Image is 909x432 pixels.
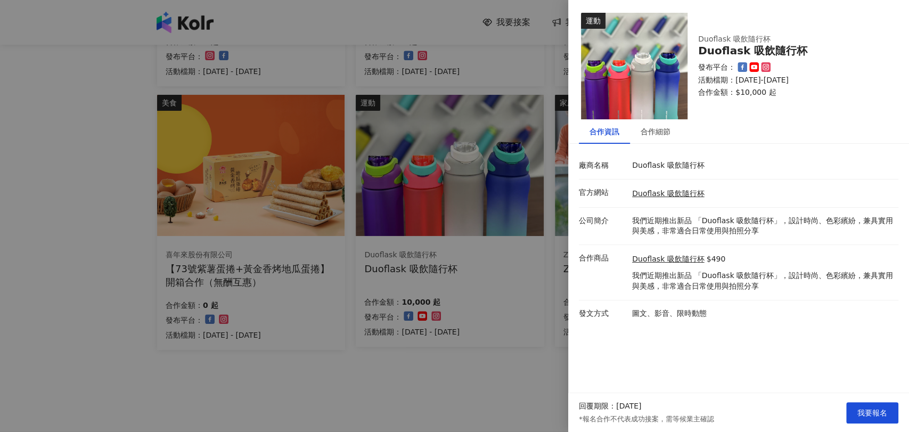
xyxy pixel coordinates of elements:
p: 我們近期推出新品 「Duoflask 吸飲隨行杯」，設計時尚、色彩繽紛，兼具實用與美感，非常適合日常使用與拍照分享 [632,271,893,291]
p: 廠商名稱 [579,160,627,171]
a: Duoflask 吸飲隨行杯 [632,189,704,198]
p: 合作金額： $10,000 起 [698,87,886,98]
p: 回覆期限：[DATE] [579,401,641,412]
p: 圖文、影音、限時動態 [632,308,893,319]
p: 活動檔期：[DATE]-[DATE] [698,75,886,86]
p: 合作商品 [579,253,627,264]
p: 官方網站 [579,188,627,198]
div: 運動 [581,13,605,29]
div: Duoflask 吸飲隨行杯 [698,45,886,57]
p: *報名合作不代表成功接案，需等候業主確認 [579,414,714,424]
p: 公司簡介 [579,216,627,226]
img: Duoflask 吸飲隨行杯 [581,13,687,119]
div: 合作細節 [641,126,670,137]
p: 發文方式 [579,308,627,319]
button: 我要報名 [846,402,898,423]
span: 我要報名 [857,409,887,417]
div: 合作資訊 [589,126,619,137]
p: Duoflask 吸飲隨行杯 [632,160,893,171]
p: 我們近期推出新品 「Duoflask 吸飲隨行杯」，設計時尚、色彩繽紛，兼具實用與美感，非常適合日常使用與拍照分享 [632,216,893,237]
a: Duoflask 吸飲隨行杯 [632,254,704,265]
div: Duoflask 吸飲隨行杯 [698,34,869,45]
p: 發布平台： [698,62,735,73]
p: $490 [706,254,725,265]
